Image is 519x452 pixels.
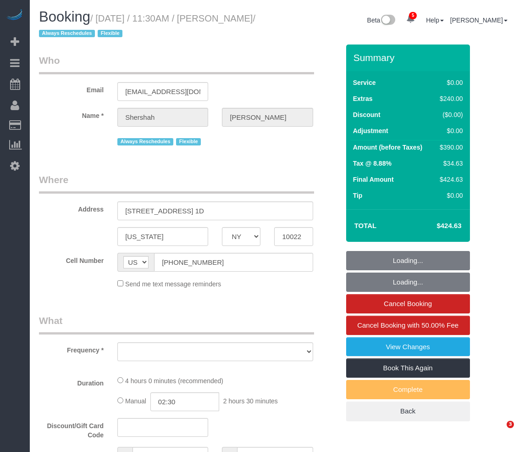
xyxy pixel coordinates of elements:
[436,94,463,103] div: $240.00
[32,82,110,95] label: Email
[450,17,508,24] a: [PERSON_NAME]
[354,222,377,229] strong: Total
[353,94,373,103] label: Extras
[39,314,314,335] legend: What
[117,82,208,101] input: Email
[32,253,110,265] label: Cell Number
[32,108,110,120] label: Name *
[117,138,173,145] span: Always Reschedules
[39,30,95,37] span: Always Reschedules
[353,143,422,152] label: Amount (before Taxes)
[39,13,255,39] small: / [DATE] / 11:30AM / [PERSON_NAME]
[125,377,223,385] span: 4 hours 0 minutes (recommended)
[507,421,514,428] span: 3
[154,253,313,272] input: Cell Number
[380,15,395,27] img: New interface
[353,78,376,87] label: Service
[436,143,463,152] div: $390.00
[176,138,201,145] span: Flexible
[32,418,110,440] label: Discount/Gift Card Code
[353,191,363,200] label: Tip
[32,342,110,355] label: Frequency *
[353,52,465,63] h3: Summary
[346,337,470,357] a: View Changes
[436,126,463,135] div: $0.00
[436,78,463,87] div: $0.00
[426,17,444,24] a: Help
[39,9,90,25] span: Booking
[353,126,388,135] label: Adjustment
[117,108,208,127] input: First Name
[402,9,420,29] a: 5
[409,222,461,230] h4: $424.63
[117,227,208,246] input: City
[436,110,463,119] div: ($0.00)
[346,294,470,313] a: Cancel Booking
[32,375,110,388] label: Duration
[223,397,278,405] span: 2 hours 30 minutes
[346,316,470,335] a: Cancel Booking with 50.00% Fee
[367,17,396,24] a: Beta
[222,108,313,127] input: Last Name
[353,175,394,184] label: Final Amount
[125,397,146,405] span: Manual
[346,358,470,378] a: Book This Again
[125,280,221,288] span: Send me text message reminders
[39,54,314,74] legend: Who
[6,9,24,22] img: Automaid Logo
[357,321,458,329] span: Cancel Booking with 50.00% Fee
[436,159,463,168] div: $34.63
[353,159,392,168] label: Tax @ 8.88%
[353,110,381,119] label: Discount
[98,30,122,37] span: Flexible
[32,201,110,214] label: Address
[409,12,417,19] span: 5
[488,421,510,443] iframe: Intercom live chat
[436,175,463,184] div: $424.63
[346,402,470,421] a: Back
[39,173,314,194] legend: Where
[274,227,313,246] input: Zip Code
[436,191,463,200] div: $0.00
